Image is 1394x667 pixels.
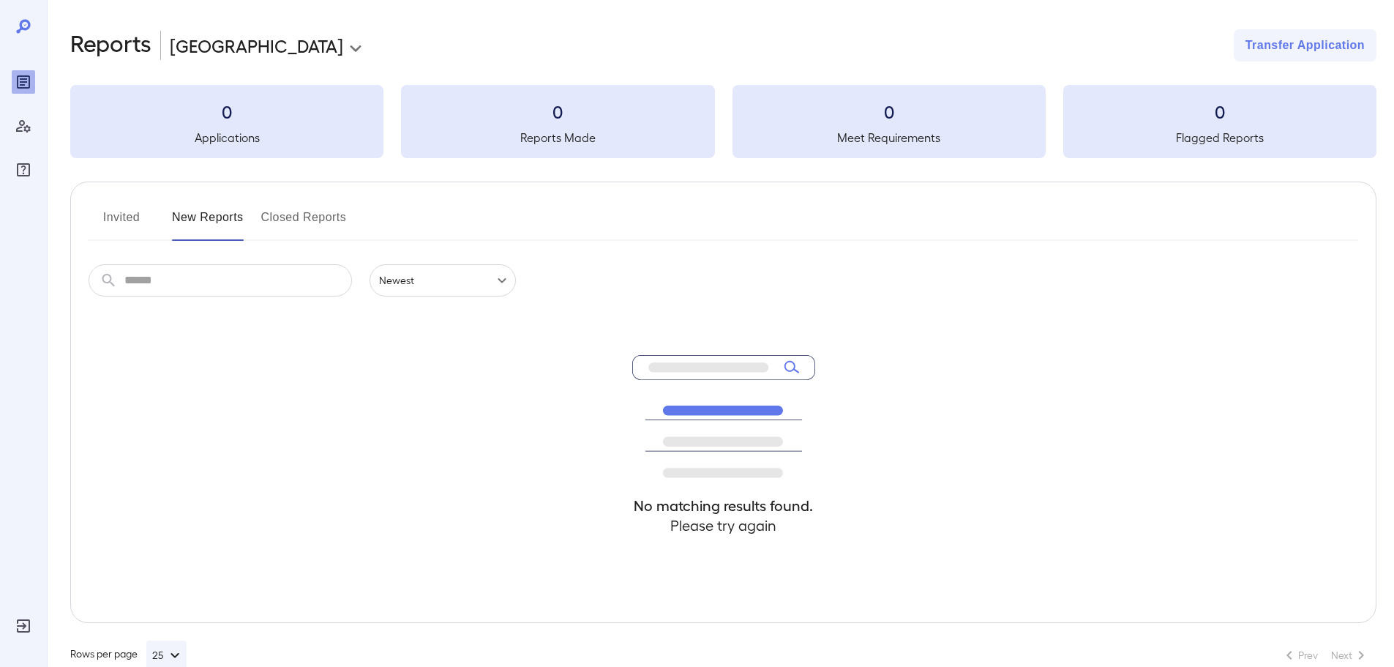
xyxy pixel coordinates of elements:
button: Closed Reports [261,206,347,241]
h5: Flagged Reports [1063,129,1376,146]
button: Transfer Application [1234,29,1376,62]
h4: Please try again [632,515,815,535]
h3: 0 [1063,100,1376,123]
div: Log Out [12,614,35,638]
h3: 0 [401,100,714,123]
div: Newest [370,264,516,297]
p: [GEOGRAPHIC_DATA] [170,34,343,57]
button: Invited [89,206,154,241]
h3: 0 [732,100,1046,123]
h5: Meet Requirements [732,129,1046,146]
h4: No matching results found. [632,496,815,515]
nav: pagination navigation [1274,644,1376,667]
button: New Reports [172,206,244,241]
h5: Applications [70,129,383,146]
summary: 0Applications0Reports Made0Meet Requirements0Flagged Reports [70,85,1376,158]
h3: 0 [70,100,383,123]
div: Reports [12,70,35,94]
h5: Reports Made [401,129,714,146]
h2: Reports [70,29,151,62]
div: Manage Users [12,114,35,138]
div: FAQ [12,158,35,182]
